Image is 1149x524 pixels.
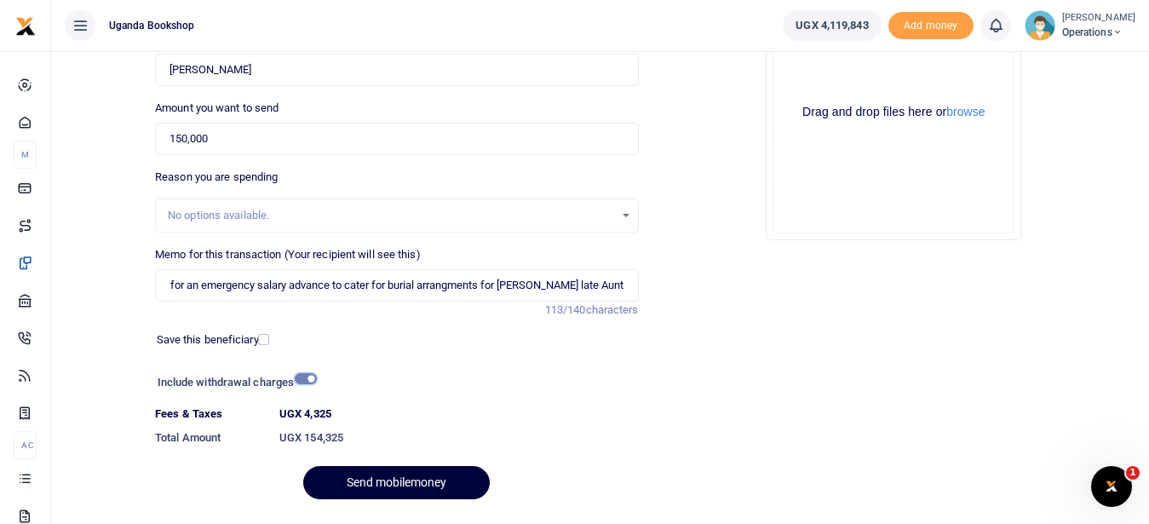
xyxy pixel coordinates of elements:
[888,18,974,31] a: Add money
[15,16,36,37] img: logo-small
[545,303,586,316] span: 113/140
[1126,466,1140,480] span: 1
[14,141,37,169] li: M
[888,12,974,40] span: Add money
[586,303,639,316] span: characters
[1062,25,1135,40] span: Operations
[168,207,613,224] div: No options available.
[776,10,888,41] li: Wallet ballance
[15,19,36,32] a: logo-small logo-large logo-large
[158,376,309,389] h6: Include withdrawal charges
[155,54,638,86] input: Loading name...
[1025,10,1055,41] img: profile-user
[14,431,37,459] li: Ac
[303,466,490,499] button: Send mobilemoney
[155,269,638,302] input: Enter extra information
[157,331,259,348] label: Save this beneficiary
[1091,466,1132,507] iframe: Intercom live chat
[155,100,279,117] label: Amount you want to send
[155,169,278,186] label: Reason you are spending
[773,104,1014,120] div: Drag and drop files here or
[148,406,273,423] dt: Fees & Taxes
[1025,10,1135,41] a: profile-user [PERSON_NAME] Operations
[796,17,868,34] span: UGX 4,119,843
[946,106,985,118] button: browse
[155,123,638,155] input: UGX
[279,431,639,445] h6: UGX 154,325
[1062,11,1135,26] small: [PERSON_NAME]
[279,406,331,423] label: UGX 4,325
[888,12,974,40] li: Toup your wallet
[155,431,266,445] h6: Total Amount
[783,10,881,41] a: UGX 4,119,843
[155,246,421,263] label: Memo for this transaction (Your recipient will see this)
[102,18,202,33] span: Uganda bookshop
